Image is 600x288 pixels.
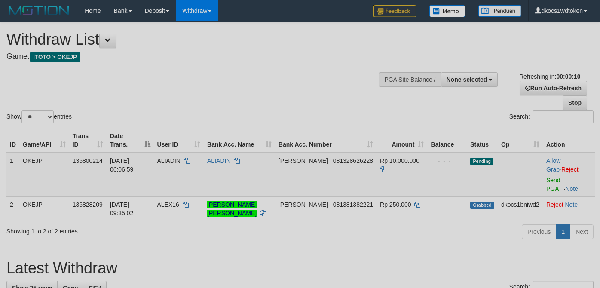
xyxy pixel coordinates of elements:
[110,201,134,217] span: [DATE] 09:35:02
[498,196,543,221] td: dkocs1bniwd2
[565,185,578,192] a: Note
[561,166,579,173] a: Reject
[73,201,103,208] span: 136828209
[546,177,560,192] a: Send PGA
[110,157,134,173] span: [DATE] 06:06:59
[519,73,580,80] span: Refreshing in:
[204,128,275,153] th: Bank Acc. Name: activate to sort column ascending
[377,128,427,153] th: Amount: activate to sort column ascending
[19,196,69,221] td: OKEJP
[478,5,521,17] img: panduan.png
[470,158,493,165] span: Pending
[73,157,103,164] span: 136800214
[275,128,377,153] th: Bank Acc. Number: activate to sort column ascending
[447,76,487,83] span: None selected
[543,153,595,197] td: ·
[543,128,595,153] th: Action
[509,110,594,123] label: Search:
[429,5,465,17] img: Button%20Memo.svg
[563,95,587,110] a: Stop
[6,196,19,221] td: 2
[279,201,328,208] span: [PERSON_NAME]
[546,157,561,173] span: ·
[498,128,543,153] th: Op: activate to sort column ascending
[520,81,587,95] a: Run Auto-Refresh
[19,128,69,153] th: Game/API: activate to sort column ascending
[373,5,416,17] img: Feedback.jpg
[546,157,560,173] a: Allow Grab
[207,157,230,164] a: ALIADIN
[556,73,580,80] strong: 00:00:10
[441,72,498,87] button: None selected
[6,110,72,123] label: Show entries
[565,201,578,208] a: Note
[467,128,498,153] th: Status
[69,128,107,153] th: Trans ID: activate to sort column ascending
[6,31,392,48] h1: Withdraw List
[30,52,80,62] span: ITOTO > OKEJP
[570,224,594,239] a: Next
[533,110,594,123] input: Search:
[157,157,181,164] span: ALIADIN
[431,200,463,209] div: - - -
[154,128,204,153] th: User ID: activate to sort column ascending
[333,201,373,208] span: Copy 081381382221 to clipboard
[556,224,570,239] a: 1
[431,156,463,165] div: - - -
[279,157,328,164] span: [PERSON_NAME]
[546,201,563,208] a: Reject
[107,128,154,153] th: Date Trans.: activate to sort column descending
[522,224,556,239] a: Previous
[6,128,19,153] th: ID
[6,4,72,17] img: MOTION_logo.png
[6,153,19,197] td: 1
[543,196,595,221] td: ·
[157,201,179,208] span: ALEX16
[6,224,244,236] div: Showing 1 to 2 of 2 entries
[427,128,467,153] th: Balance
[333,157,373,164] span: Copy 081328626228 to clipboard
[470,202,494,209] span: Grabbed
[379,72,441,87] div: PGA Site Balance /
[6,260,594,277] h1: Latest Withdraw
[380,157,419,164] span: Rp 10.000.000
[21,110,54,123] select: Showentries
[380,201,411,208] span: Rp 250.000
[207,201,257,217] a: [PERSON_NAME] [PERSON_NAME]
[19,153,69,197] td: OKEJP
[6,52,392,61] h4: Game:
